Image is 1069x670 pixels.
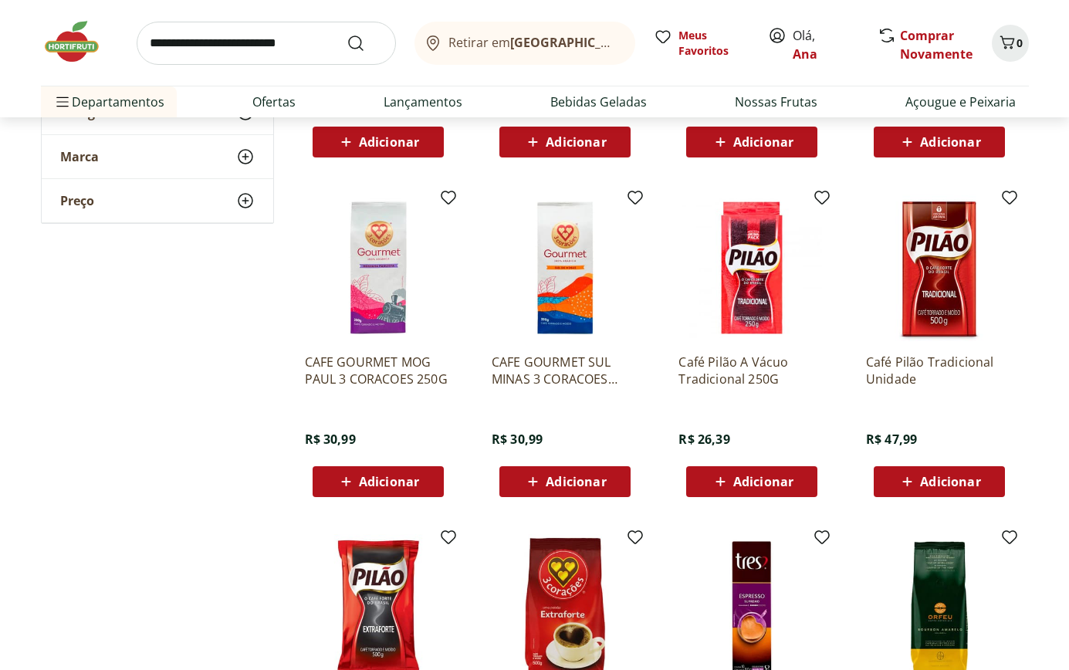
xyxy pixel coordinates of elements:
[678,354,825,387] a: Café Pilão A Vácuo Tradicional 250G
[448,36,619,49] span: Retirar em
[874,127,1005,157] button: Adicionar
[414,22,635,65] button: Retirar em[GEOGRAPHIC_DATA]/[GEOGRAPHIC_DATA]
[359,136,419,148] span: Adicionar
[678,195,825,341] img: Café Pilão A Vácuo Tradicional 250G
[900,27,973,63] a: Comprar Novamente
[678,431,729,448] span: R$ 26,39
[60,149,99,164] span: Marca
[359,475,419,488] span: Adicionar
[905,93,1016,111] a: Açougue e Peixaria
[866,354,1013,387] a: Café Pilão Tradicional Unidade
[1017,36,1023,50] span: 0
[793,46,817,63] a: Ana
[654,28,749,59] a: Meus Favoritos
[686,466,817,497] button: Adicionar
[252,93,296,111] a: Ofertas
[733,475,793,488] span: Adicionar
[920,475,980,488] span: Adicionar
[510,34,770,51] b: [GEOGRAPHIC_DATA]/[GEOGRAPHIC_DATA]
[41,19,118,65] img: Hortifruti
[992,25,1029,62] button: Carrinho
[313,466,444,497] button: Adicionar
[546,475,606,488] span: Adicionar
[42,179,273,222] button: Preço
[492,354,638,387] a: CAFE GOURMET SUL MINAS 3 CORACOES 250G
[866,431,917,448] span: R$ 47,99
[313,127,444,157] button: Adicionar
[53,83,72,120] button: Menu
[384,93,462,111] a: Lançamentos
[137,22,396,65] input: search
[546,136,606,148] span: Adicionar
[499,127,631,157] button: Adicionar
[793,26,861,63] span: Olá,
[874,466,1005,497] button: Adicionar
[735,93,817,111] a: Nossas Frutas
[733,136,793,148] span: Adicionar
[305,431,356,448] span: R$ 30,99
[60,193,94,208] span: Preço
[492,431,543,448] span: R$ 30,99
[492,195,638,341] img: CAFE GOURMET SUL MINAS 3 CORACOES 250G
[499,466,631,497] button: Adicionar
[305,195,452,341] img: CAFE GOURMET MOG PAUL 3 CORACOES 250G
[678,28,749,59] span: Meus Favoritos
[550,93,647,111] a: Bebidas Geladas
[42,135,273,178] button: Marca
[53,83,164,120] span: Departamentos
[686,127,817,157] button: Adicionar
[866,195,1013,341] img: Café Pilão Tradicional Unidade
[347,34,384,52] button: Submit Search
[920,136,980,148] span: Adicionar
[305,354,452,387] a: CAFE GOURMET MOG PAUL 3 CORACOES 250G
